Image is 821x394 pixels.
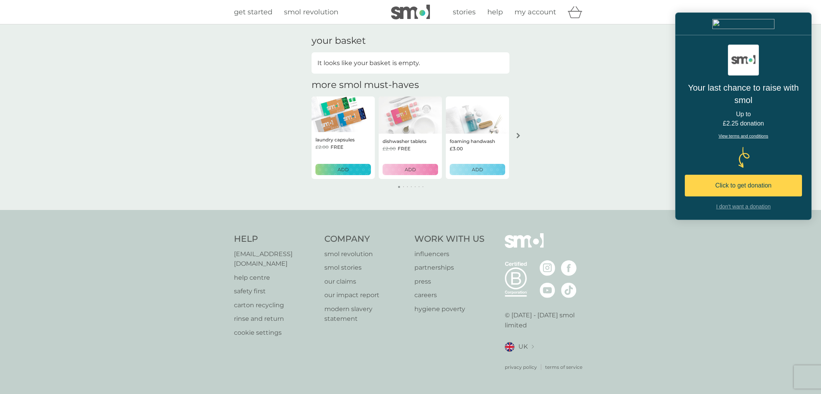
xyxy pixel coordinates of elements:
[338,166,349,173] p: ADD
[450,138,495,145] p: foaming handwash
[568,4,587,20] div: basket
[450,145,463,152] span: £3.00
[453,8,476,16] span: stories
[315,136,355,143] p: laundry capsules
[324,277,407,287] a: our claims
[505,310,587,330] p: © [DATE] - [DATE] smol limited
[383,145,396,152] span: £2.00
[540,260,555,276] img: visit the smol Instagram page
[312,35,366,46] h3: your basket
[561,282,577,298] img: visit the smol Tiktok page
[505,233,544,260] img: smol
[505,363,537,371] a: privacy policy
[324,263,407,273] a: smol stories
[383,164,438,175] button: ADD
[234,328,317,338] a: cookie settings
[487,7,503,18] a: help
[450,164,505,175] button: ADD
[324,233,407,245] h4: Company
[312,79,419,91] h2: more smol must-haves
[414,233,485,245] h4: Work With Us
[398,145,410,152] span: FREE
[514,7,556,18] a: my account
[414,290,485,300] a: careers
[405,166,416,173] p: ADD
[331,143,343,151] span: FREE
[324,304,407,324] a: modern slavery statement
[284,7,338,18] a: smol revolution
[472,166,483,173] p: ADD
[414,304,485,314] a: hygiene poverty
[414,277,485,287] a: press
[317,58,420,68] p: It looks like your basket is empty.
[234,249,317,269] a: [EMAIL_ADDRESS][DOMAIN_NAME]
[234,8,272,16] span: get started
[315,143,329,151] span: £2.00
[234,300,317,310] a: carton recycling
[234,314,317,324] a: rinse and return
[234,286,317,296] a: safety first
[324,290,407,300] a: our impact report
[234,7,272,18] a: get started
[505,342,514,352] img: UK flag
[532,345,534,349] img: select a new location
[514,8,556,16] span: my account
[487,8,503,16] span: help
[414,263,485,273] a: partnerships
[391,5,430,19] img: smol
[234,273,317,283] a: help centre
[414,249,485,259] a: influencers
[561,260,577,276] img: visit the smol Facebook page
[324,249,407,259] a: smol revolution
[545,363,582,371] a: terms of service
[518,342,528,352] span: UK
[383,138,426,145] p: dishwasher tablets
[540,282,555,298] img: visit the smol Youtube page
[453,7,476,18] a: stories
[234,233,317,245] h4: Help
[315,164,371,175] button: ADD
[284,8,338,16] span: smol revolution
